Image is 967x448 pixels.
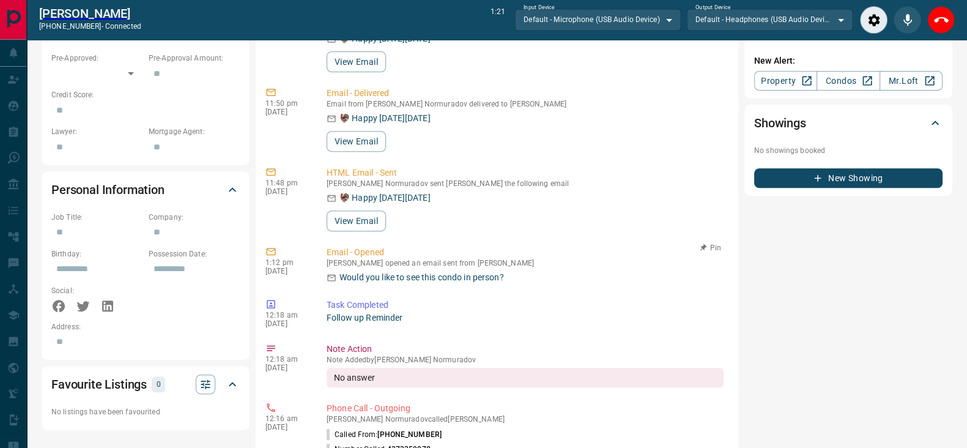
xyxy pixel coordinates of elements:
p: Email from [PERSON_NAME] Normuradov delivered to [PERSON_NAME] [327,100,724,108]
p: Job Title: [51,212,143,223]
p: Address: [51,321,240,332]
button: Pin [693,242,728,253]
p: 0 [155,378,161,391]
p: Follow up Reminder [327,312,724,324]
p: [DATE] [265,108,308,116]
h2: Personal Information [51,180,165,200]
p: [PERSON_NAME] opened an email sent from [PERSON_NAME] [327,259,724,267]
p: 🦃 Happy [DATE][DATE] [339,192,431,204]
p: 1:12 pm [265,258,308,267]
div: End Call [927,6,955,34]
p: Social: [51,285,143,296]
p: No listings have been favourited [51,406,240,417]
div: Favourite Listings0 [51,370,240,399]
h2: Favourite Listings [51,375,147,394]
p: Company: [149,212,240,223]
p: Possession Date: [149,248,240,259]
div: No answer [327,368,724,387]
p: Lawyer: [51,126,143,137]
p: [PERSON_NAME] Normuradov sent [PERSON_NAME] the following email [327,179,724,188]
button: View Email [327,131,386,152]
a: Condos [817,71,880,91]
p: 12:16 am [265,414,308,423]
p: 12:18 am [265,311,308,319]
p: [PHONE_NUMBER] - [39,21,141,32]
p: [DATE] [265,267,308,275]
p: Pre-Approved: [51,53,143,64]
p: [DATE] [265,364,308,372]
p: [DATE] [265,423,308,431]
span: [PHONE_NUMBER] [377,430,442,439]
p: [DATE] [265,187,308,196]
p: 1:21 [491,6,505,34]
p: 🦃 Happy [DATE][DATE] [339,112,431,125]
p: Email - Opened [327,246,724,259]
p: 11:50 pm [265,99,308,108]
button: View Email [327,51,386,72]
div: Mute [894,6,921,34]
a: [PERSON_NAME] [39,6,141,21]
label: Output Device [695,4,730,12]
p: Task Completed [327,299,724,312]
p: Phone Call - Outgoing [327,402,724,415]
p: [PERSON_NAME] Normuradov called [PERSON_NAME] [327,415,724,424]
p: Would you like to see this condo in person? [339,271,504,284]
p: Birthday: [51,248,143,259]
h2: Showings [754,113,806,133]
p: Credit Score: [51,89,240,100]
button: View Email [327,211,386,231]
button: New Showing [754,168,943,188]
div: Default - Microphone (USB Audio Device) [515,9,681,30]
p: Called From: [327,429,442,440]
p: Pre-Approval Amount: [149,53,240,64]
p: Note Added by [PERSON_NAME] Normuradov [327,356,724,364]
p: 11:48 pm [265,179,308,187]
div: Showings [754,108,943,138]
p: Mortgage Agent: [149,126,240,137]
p: Note Action [327,343,724,356]
p: 12:18 am [265,355,308,364]
span: connected [105,22,141,31]
p: New Alert: [754,54,943,67]
a: Mr.Loft [880,71,943,91]
p: Email - Delivered [327,87,724,100]
p: HTML Email - Sent [327,166,724,179]
p: No showings booked [754,145,943,156]
div: Personal Information [51,175,240,204]
div: Default - Headphones (USB Audio Device) [687,9,853,30]
label: Input Device [524,4,555,12]
p: [DATE] [265,319,308,328]
a: Property [754,71,817,91]
div: Audio Settings [860,6,887,34]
